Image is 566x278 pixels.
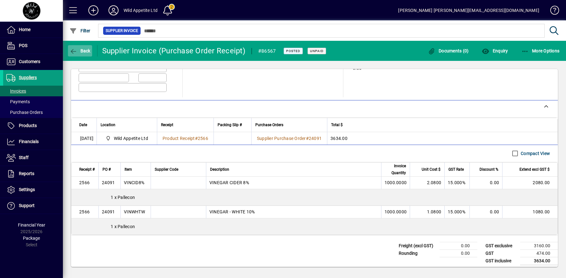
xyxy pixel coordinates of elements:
td: GST exclusive [482,242,520,249]
span: More Options [521,48,560,53]
label: Compact View [519,150,550,157]
span: Support [19,203,35,208]
a: Invoices [3,86,63,96]
td: 1080.00 [502,206,558,218]
div: Total $ [331,121,550,128]
td: Rounding [396,249,440,257]
td: 3634.00 [520,257,558,265]
td: Freight (excl GST) [396,242,440,249]
span: Unit Cost $ [422,166,441,173]
span: Package [23,236,40,241]
span: Posted [286,49,300,53]
button: Back [68,45,92,56]
span: Invoices [6,88,26,94]
td: 0.00 [469,177,502,189]
button: Add [83,5,103,16]
a: Financials [3,134,63,150]
span: Wild Appetite Ltd [103,135,151,142]
span: POS [19,43,27,48]
span: Receipt # [79,166,95,173]
span: Total $ [331,121,343,128]
button: Enquiry [480,45,509,56]
button: Filter [68,25,92,36]
div: #86567 [258,46,276,56]
span: 2566 [198,136,208,141]
span: Enquiry [482,48,508,53]
td: 2.0800 [410,177,444,189]
span: Documents (0) [428,48,469,53]
div: Wild Appetite Ltd [124,5,158,15]
span: Purchase Orders [6,110,43,115]
span: PO # [103,166,111,173]
td: 474.00 [520,249,558,257]
button: More Options [520,45,561,56]
td: 0.00 [469,206,502,218]
div: Packing Slip # [218,121,247,128]
td: 15.000% [444,177,469,189]
a: Supplier Purchase Order#24091 [255,135,324,142]
span: Item [125,166,132,173]
td: 0.00 [440,249,477,257]
td: GST [482,249,520,257]
span: [DATE] [80,135,94,142]
div: VINWHTW [124,209,145,215]
span: Financials [19,139,39,144]
span: Back [69,48,91,53]
td: 2566 [71,206,98,218]
span: Home [19,27,31,32]
span: Extend excl GST $ [519,166,550,173]
a: Settings [3,182,63,198]
span: Wild Appetite Ltd [114,135,148,142]
span: Customers [19,59,40,64]
td: 2080.00 [502,177,558,189]
a: Purchase Orders [3,107,63,118]
span: Payments [6,99,30,104]
span: Location [101,121,115,128]
span: Suppliers [19,75,37,80]
span: Reports [19,171,34,176]
a: Home [3,22,63,38]
span: Discount % [480,166,498,173]
div: Supplier Invoice (Purchase Order Receipt) [102,46,245,56]
a: Reports [3,166,63,182]
button: Profile [103,5,124,16]
a: Products [3,118,63,134]
span: Financial Year [18,222,45,227]
span: Filter [69,28,91,33]
td: VINEGAR - WHITE 10% [206,206,381,218]
td: VINEGAR CIDER 8% [206,177,381,189]
span: # [306,136,309,141]
span: Receipt [161,121,173,128]
span: Invoice Quantity [385,163,406,176]
a: Support [3,198,63,214]
button: Documents (0) [426,45,470,56]
span: Supplier Invoice [106,28,138,34]
span: Unpaid [310,49,324,53]
td: 2566 [71,177,98,189]
a: Payments [3,96,63,107]
span: Supplier Purchase Order [257,136,306,141]
td: 3160.00 [520,242,558,249]
span: Products [19,123,37,128]
a: Staff [3,150,63,166]
a: POS [3,38,63,54]
div: VINCID8% [124,179,144,186]
span: # [195,136,198,141]
div: Date [79,121,93,128]
td: 1000.0000 [381,177,410,189]
td: 1000.0000 [381,206,410,218]
span: GST Rate [448,166,464,173]
span: Settings [19,187,35,192]
span: Staff [19,155,29,160]
div: Receipt [161,121,210,128]
div: [PERSON_NAME] [PERSON_NAME][EMAIL_ADDRESS][DOMAIN_NAME] [398,5,539,15]
a: Product Receipt#2566 [160,135,210,142]
td: 1.0800 [410,206,444,218]
span: Description [210,166,229,173]
a: Customers [3,54,63,70]
div: 1 x Pallecon [71,189,558,206]
span: Purchase Orders [255,121,283,128]
span: Product Receipt [163,136,195,141]
span: Date [79,121,87,128]
td: 24091 [98,177,120,189]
